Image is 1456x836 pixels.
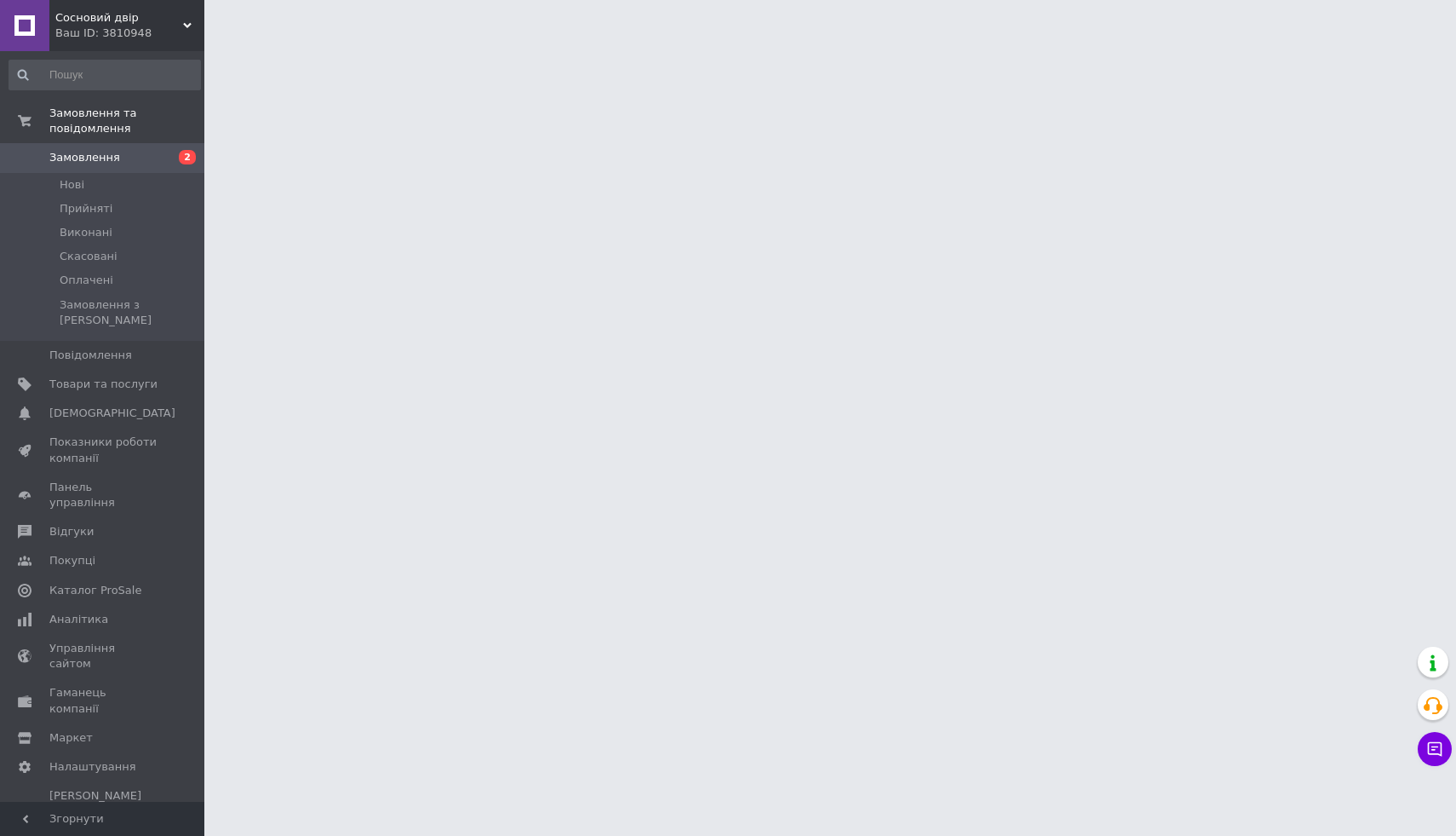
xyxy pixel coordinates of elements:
[49,788,158,835] span: [PERSON_NAME] та рахунки
[49,150,120,165] span: Замовлення
[60,225,112,240] span: Виконані
[49,435,158,465] span: Показники роботи компанії
[1418,732,1452,766] button: Чат з покупцем
[49,377,158,392] span: Товари та послуги
[49,730,93,746] span: Маркет
[49,553,95,568] span: Покупці
[49,612,108,627] span: Аналітика
[60,201,112,216] span: Прийняті
[49,641,158,672] span: Управління сайтом
[49,583,141,598] span: Каталог ProSale
[55,26,204,41] div: Ваш ID: 3810948
[60,297,199,328] span: Замовлення з [PERSON_NAME]
[60,249,118,264] span: Скасовані
[179,150,196,164] span: 2
[49,480,158,510] span: Панель управління
[49,406,175,421] span: [DEMOGRAPHIC_DATA]
[9,60,201,90] input: Пошук
[49,106,204,136] span: Замовлення та повідомлення
[60,273,113,288] span: Оплачені
[49,759,136,775] span: Налаштування
[49,524,94,539] span: Відгуки
[55,10,183,26] span: Сосновий двір
[60,177,84,193] span: Нові
[49,685,158,716] span: Гаманець компанії
[49,348,132,363] span: Повідомлення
